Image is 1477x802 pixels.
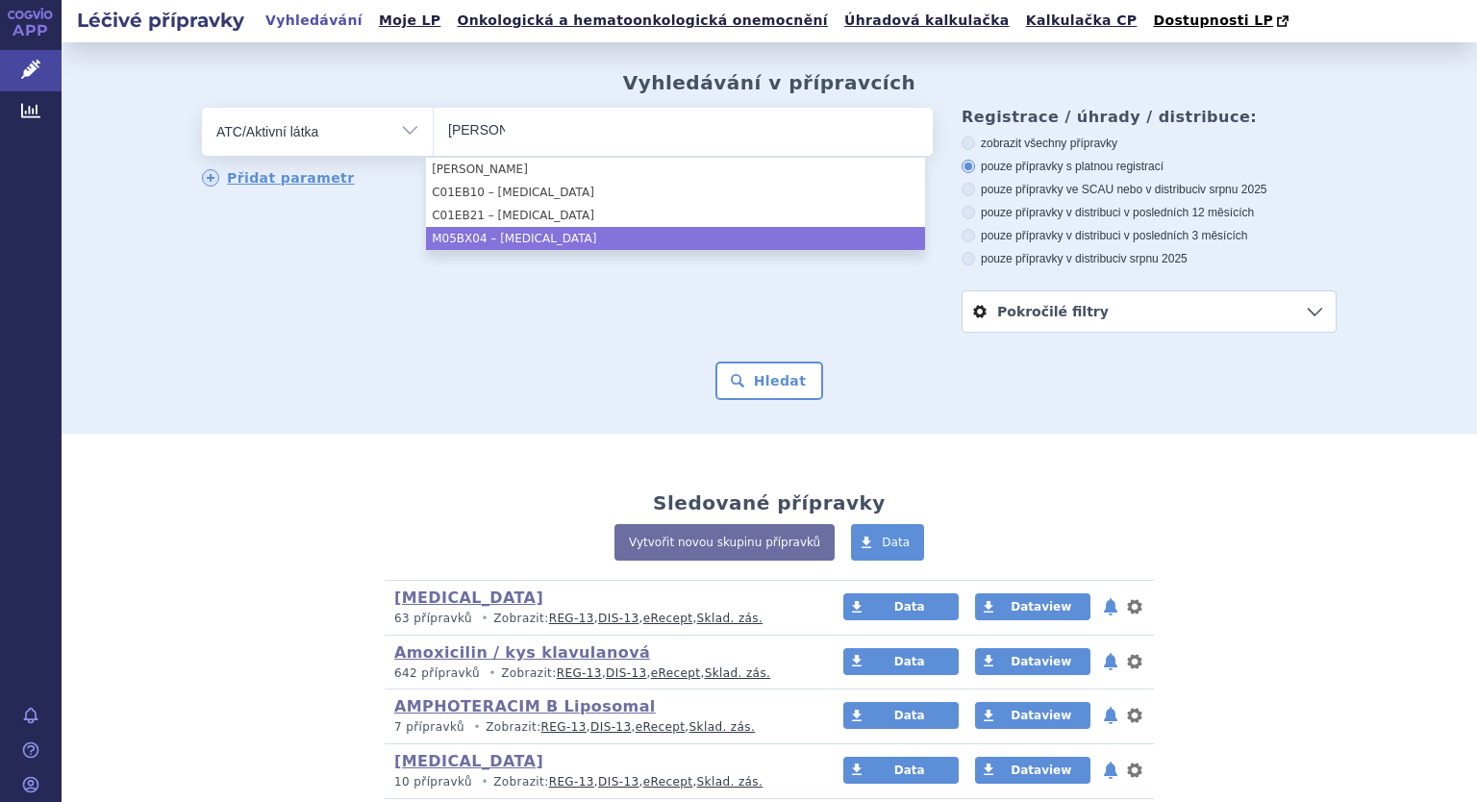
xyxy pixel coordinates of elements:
[843,757,959,784] a: Data
[1011,655,1071,668] span: Dataview
[62,7,260,34] h2: Léčivé přípravky
[1011,709,1071,722] span: Dataview
[1101,595,1120,618] button: notifikace
[839,8,1015,34] a: Úhradová kalkulačka
[260,8,368,34] a: Vyhledávání
[651,666,701,680] a: eRecept
[975,757,1090,784] a: Dataview
[882,536,910,549] span: Data
[643,612,693,625] a: eRecept
[468,719,486,736] i: •
[394,752,543,770] a: [MEDICAL_DATA]
[962,228,1337,243] label: pouze přípravky v distribuci v posledních 3 měsících
[394,775,472,789] span: 10 přípravků
[843,648,959,675] a: Data
[962,108,1337,126] h3: Registrace / úhrady / distribuce:
[394,719,807,736] p: Zobrazit: , , ,
[1147,8,1298,35] a: Dostupnosti LP
[394,774,807,790] p: Zobrazit: , , ,
[476,774,493,790] i: •
[394,589,543,607] a: [MEDICAL_DATA]
[1101,650,1120,673] button: notifikace
[1101,759,1120,782] button: notifikace
[1200,183,1266,196] span: v srpnu 2025
[426,204,925,227] li: C01EB21 – [MEDICAL_DATA]
[598,775,638,789] a: DIS-13
[1125,650,1144,673] button: nastavení
[394,697,656,715] a: AMPHOTERACIM B Liposomal
[394,611,807,627] p: Zobrazit: , , ,
[705,666,771,680] a: Sklad. zás.
[894,764,925,777] span: Data
[202,169,355,187] a: Přidat parametr
[962,159,1337,174] label: pouze přípravky s platnou registrací
[1153,13,1273,28] span: Dostupnosti LP
[451,8,834,34] a: Onkologická a hematoonkologická onemocnění
[962,205,1337,220] label: pouze přípravky v distribuci v posledních 12 měsících
[623,71,916,94] h2: Vyhledávání v přípravcích
[614,524,835,561] a: Vytvořit novou skupinu přípravků
[1120,252,1187,265] span: v srpnu 2025
[697,775,764,789] a: Sklad. zás.
[975,593,1090,620] a: Dataview
[394,612,472,625] span: 63 přípravků
[541,720,587,734] a: REG-13
[1101,704,1120,727] button: notifikace
[1125,759,1144,782] button: nastavení
[962,251,1337,266] label: pouze přípravky v distribuci
[394,666,480,680] span: 642 přípravků
[975,702,1090,729] a: Dataview
[1020,8,1143,34] a: Kalkulačka CP
[394,665,807,682] p: Zobrazit: , , ,
[426,158,925,181] li: [PERSON_NAME]
[484,665,501,682] i: •
[549,612,594,625] a: REG-13
[643,775,693,789] a: eRecept
[1125,595,1144,618] button: nastavení
[549,775,594,789] a: REG-13
[894,655,925,668] span: Data
[1125,704,1144,727] button: nastavení
[894,709,925,722] span: Data
[1011,764,1071,777] span: Dataview
[689,720,756,734] a: Sklad. zás.
[962,182,1337,197] label: pouze přípravky ve SCAU nebo v distribuci
[590,720,631,734] a: DIS-13
[715,362,824,400] button: Hledat
[653,491,886,514] h2: Sledované přípravky
[843,593,959,620] a: Data
[394,720,464,734] span: 7 přípravků
[557,666,602,680] a: REG-13
[1011,600,1071,614] span: Dataview
[962,136,1337,151] label: zobrazit všechny přípravky
[426,181,925,204] li: C01EB10 – [MEDICAL_DATA]
[894,600,925,614] span: Data
[373,8,446,34] a: Moje LP
[476,611,493,627] i: •
[843,702,959,729] a: Data
[851,524,924,561] a: Data
[963,291,1336,332] a: Pokročilé filtry
[394,643,650,662] a: Amoxicilin / kys klavulanová
[606,666,646,680] a: DIS-13
[975,648,1090,675] a: Dataview
[598,612,638,625] a: DIS-13
[426,227,925,250] li: M05BX04 – [MEDICAL_DATA]
[697,612,764,625] a: Sklad. zás.
[636,720,686,734] a: eRecept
